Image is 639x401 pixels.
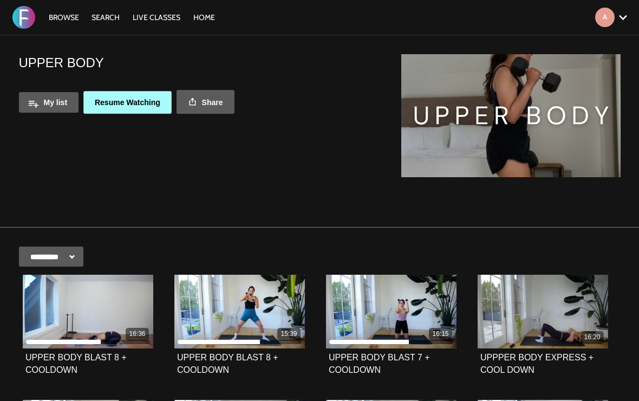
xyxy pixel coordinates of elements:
[401,54,620,177] img: UPPER BODY
[177,353,278,374] a: UPPER BODY BLAST 8 + COOLDOWN
[43,12,221,23] nav: Primary
[188,12,220,22] a: HOME
[478,275,608,348] a: UPPPER BODY EXPRESS + COOL DOWN 16:20
[12,6,35,29] img: FORMATION
[581,331,604,344] div: 16:20
[326,275,457,348] a: UPPER BODY BLAST 7 + COOLDOWN 16:15
[480,353,594,374] a: UPPPER BODY EXPRESS + COOL DOWN
[127,12,186,22] a: LIVE CLASSES
[43,12,84,22] a: Browse
[174,275,305,348] a: UPPER BODY BLAST 8 + COOLDOWN 15:39
[277,328,301,340] div: 15:39
[19,54,104,71] h1: UPPER BODY
[329,353,430,374] a: UPPER BODY BLAST 7 + COOLDOWN
[83,91,172,114] a: Resume Watching
[19,92,79,113] button: My list
[25,353,127,374] a: UPPER BODY BLAST 8 + COOLDOWN
[86,12,125,22] a: Search
[177,90,234,114] a: Share
[429,328,452,340] div: 16:15
[23,275,153,348] a: UPPER BODY BLAST 8 + COOLDOWN 16:36
[126,328,149,340] div: 16:36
